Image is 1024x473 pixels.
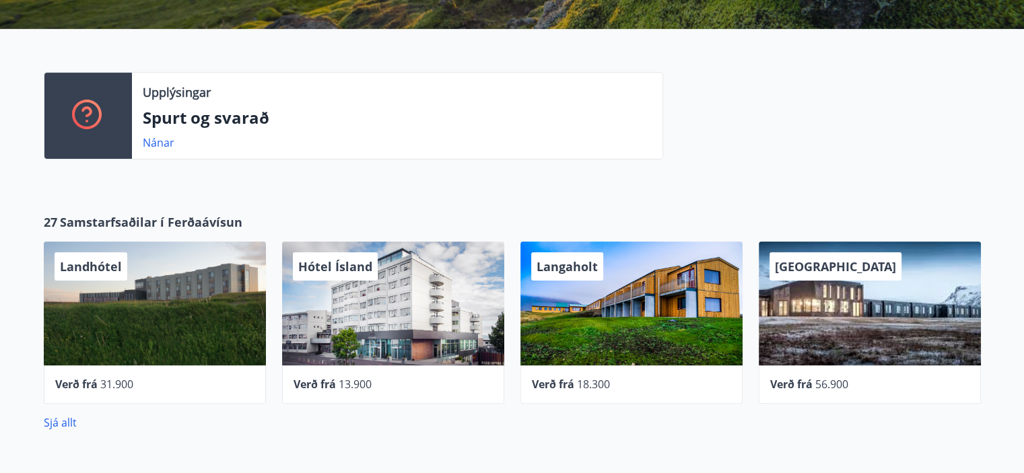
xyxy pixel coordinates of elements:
[143,135,174,150] a: Nánar
[577,377,610,392] span: 18.300
[775,258,896,275] span: [GEOGRAPHIC_DATA]
[537,258,598,275] span: Langaholt
[294,377,336,392] span: Verð frá
[60,213,242,231] span: Samstarfsaðilar í Ferðaávísun
[143,106,652,129] p: Spurt og svarað
[44,213,57,231] span: 27
[100,377,133,392] span: 31.900
[44,415,77,430] a: Sjá allt
[60,258,122,275] span: Landhótel
[532,377,574,392] span: Verð frá
[770,377,813,392] span: Verð frá
[815,377,848,392] span: 56.900
[339,377,372,392] span: 13.900
[298,258,372,275] span: Hótel Ísland
[55,377,98,392] span: Verð frá
[143,83,211,101] p: Upplýsingar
